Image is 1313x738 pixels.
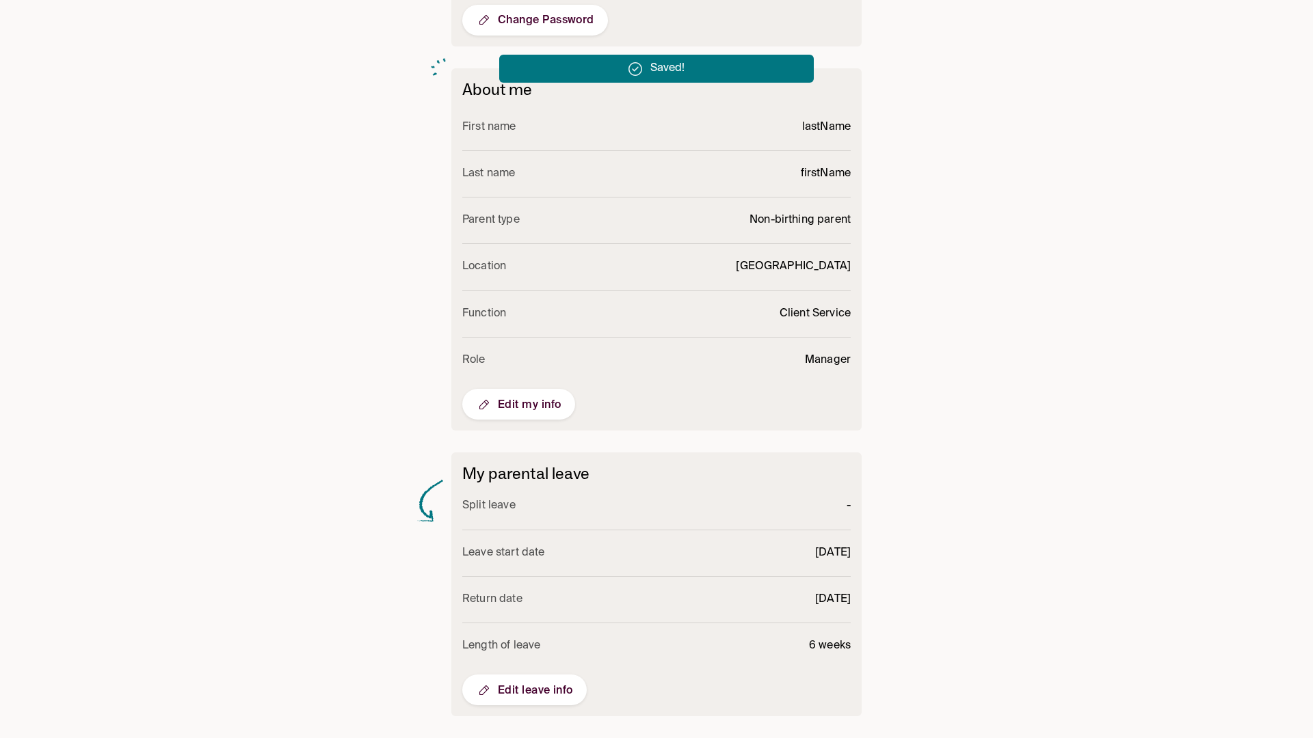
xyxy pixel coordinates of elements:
[809,637,851,655] p: 6 weeks
[462,258,506,276] p: Location
[462,544,544,562] p: Leave start date
[462,79,851,99] h6: About me
[462,351,486,370] p: Role
[462,463,851,483] h6: My parental leave
[847,497,851,515] p: -
[462,590,522,609] p: Return date
[815,590,851,609] p: [DATE]
[805,351,851,370] p: Manager
[815,544,851,562] p: [DATE]
[780,305,851,323] p: Client Service
[650,55,685,83] div: Saved!
[462,305,506,323] p: Function
[750,211,851,230] p: Non-birthing parent
[462,389,575,420] button: Edit my info
[462,118,516,137] p: First name
[736,258,851,276] p: [GEOGRAPHIC_DATA]
[462,5,608,36] button: Change Password
[462,211,520,230] p: Parent type
[462,637,540,655] p: Length of leave
[462,165,515,183] p: Last name
[462,674,587,705] button: Edit leave info
[801,165,851,183] p: firstName
[476,396,561,413] span: Edit my info
[802,118,851,137] p: lastName
[462,497,516,515] p: Split leave
[476,12,594,28] span: Change Password
[476,682,573,698] span: Edit leave info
